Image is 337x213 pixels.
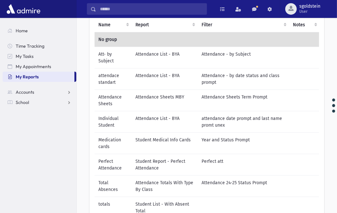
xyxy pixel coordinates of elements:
a: Time Tracking [3,41,76,51]
span: School [16,99,29,105]
td: Attendance 24-25 Status Prompt [198,175,289,197]
span: My Reports [16,74,39,80]
td: attendance date prompt and last name promt unex [198,111,289,132]
td: Medication cards [95,132,132,154]
td: Attendance List - BYA [132,111,198,132]
td: Attendance - by date status and class prompt [198,68,289,90]
span: sgoldstein [299,4,320,9]
td: Attendance Sheets [95,90,132,111]
td: Att- by Subject [95,47,132,68]
td: Attendance Sheets Term Prompt [198,90,289,111]
td: Individual Student [95,111,132,132]
span: Home [16,28,28,34]
td: Year and Status Prompt [198,132,289,154]
td: Attendance List - BYA [132,68,198,90]
td: Perfect att [198,154,289,175]
input: Search [96,3,207,15]
a: My Appointments [3,61,76,72]
td: attendace standart [95,68,132,90]
td: No group [95,32,320,47]
a: My Reports [3,72,74,82]
img: AdmirePro [5,3,42,15]
span: Time Tracking [16,43,44,49]
th: Report: activate to sort column ascending [132,18,198,32]
td: Attendance Totals With Type By Class [132,175,198,197]
span: User [299,9,320,14]
a: Home [3,26,76,36]
td: Attendance - by Subject [198,47,289,68]
td: Total Absences [95,175,132,197]
td: Perfect Attendance [95,154,132,175]
td: Attendance List - BYA [132,47,198,68]
td: Student Report - Perfect Attendance [132,154,198,175]
a: My Tasks [3,51,76,61]
th: Filter : activate to sort column ascending [198,18,289,32]
th: Notes : activate to sort column ascending [289,18,320,32]
span: Accounts [16,89,34,95]
span: My Appointments [16,64,51,69]
a: Accounts [3,87,76,97]
a: School [3,97,76,107]
span: My Tasks [16,53,34,59]
th: Name: activate to sort column ascending [95,18,132,32]
td: Attendance Sheets MBY [132,90,198,111]
td: Student Medical Info Cards [132,132,198,154]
